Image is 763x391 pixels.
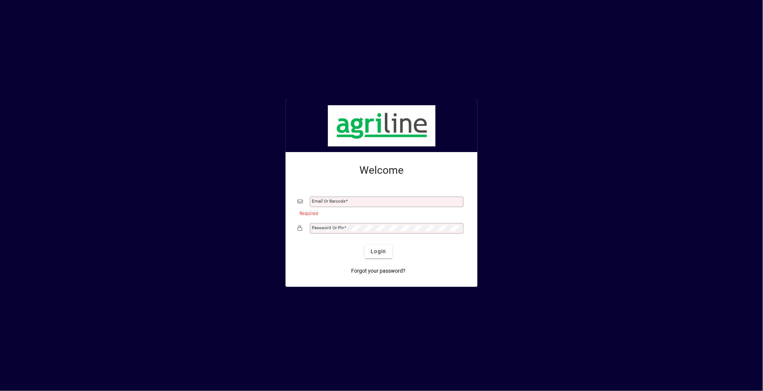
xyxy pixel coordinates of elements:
button: Login [365,245,392,258]
a: Forgot your password? [349,264,409,278]
mat-label: Email or Barcode [312,198,346,204]
span: Login [371,248,386,255]
mat-error: Required [299,209,459,217]
h2: Welcome [298,164,465,177]
mat-label: Password or Pin [312,225,344,230]
span: Forgot your password? [352,267,406,275]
